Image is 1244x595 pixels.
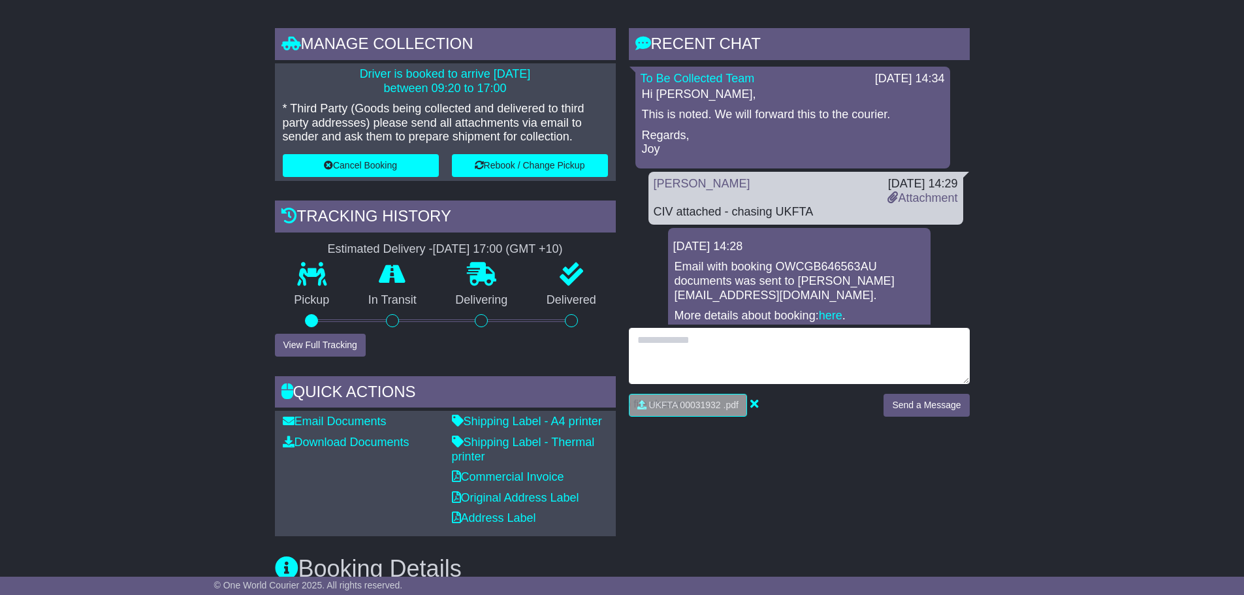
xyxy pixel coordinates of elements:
[675,260,924,302] p: Email with booking OWCGB646563AU documents was sent to [PERSON_NAME][EMAIL_ADDRESS][DOMAIN_NAME].
[433,242,563,257] div: [DATE] 17:00 (GMT +10)
[275,376,616,411] div: Quick Actions
[275,201,616,236] div: Tracking history
[275,242,616,257] div: Estimated Delivery -
[452,511,536,524] a: Address Label
[452,154,608,177] button: Rebook / Change Pickup
[452,491,579,504] a: Original Address Label
[275,556,970,582] h3: Booking Details
[629,28,970,63] div: RECENT CHAT
[283,415,387,428] a: Email Documents
[819,309,842,322] a: here
[642,108,944,122] p: This is noted. We will forward this to the courier.
[673,240,925,254] div: [DATE] 14:28
[452,436,595,463] a: Shipping Label - Thermal printer
[275,28,616,63] div: Manage collection
[654,177,750,190] a: [PERSON_NAME]
[283,102,608,144] p: * Third Party (Goods being collected and delivered to third party addresses) please send all atta...
[283,436,409,449] a: Download Documents
[283,154,439,177] button: Cancel Booking
[452,470,564,483] a: Commercial Invoice
[887,191,957,204] a: Attachment
[275,334,366,357] button: View Full Tracking
[887,177,957,191] div: [DATE] 14:29
[641,72,755,85] a: To Be Collected Team
[675,309,924,323] p: More details about booking: .
[884,394,969,417] button: Send a Message
[452,415,602,428] a: Shipping Label - A4 printer
[214,580,403,590] span: © One World Courier 2025. All rights reserved.
[275,293,349,308] p: Pickup
[283,67,608,95] p: Driver is booked to arrive [DATE] between 09:20 to 17:00
[527,293,616,308] p: Delivered
[349,293,436,308] p: In Transit
[642,88,944,102] p: Hi [PERSON_NAME],
[642,129,944,157] p: Regards, Joy
[875,72,945,86] div: [DATE] 14:34
[436,293,528,308] p: Delivering
[654,205,958,219] div: CIV attached - chasing UKFTA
